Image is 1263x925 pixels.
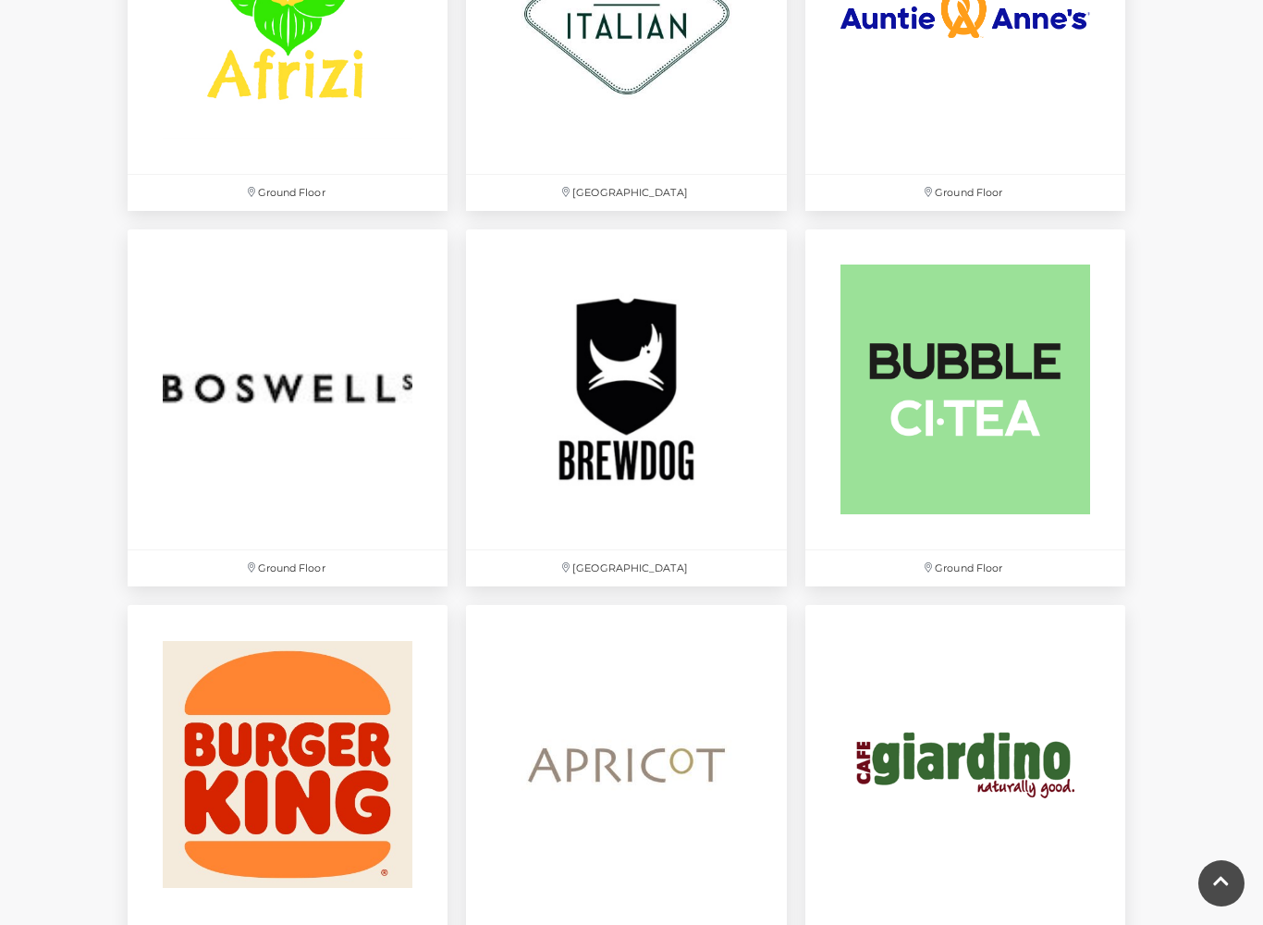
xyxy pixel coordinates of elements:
[805,550,1125,586] p: Ground Floor
[805,175,1125,211] p: Ground Floor
[796,220,1134,596] a: Ground Floor
[128,550,448,586] p: Ground Floor
[118,220,457,596] a: Ground Floor
[466,550,786,586] p: [GEOGRAPHIC_DATA]
[466,175,786,211] p: [GEOGRAPHIC_DATA]
[457,220,795,596] a: [GEOGRAPHIC_DATA]
[128,175,448,211] p: Ground Floor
